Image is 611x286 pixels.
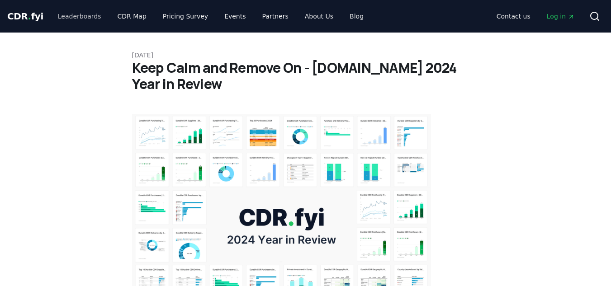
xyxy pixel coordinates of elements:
p: [DATE] [132,51,479,60]
a: Blog [342,8,371,24]
a: Leaderboards [51,8,109,24]
a: Partners [255,8,296,24]
span: CDR fyi [7,11,43,22]
a: Events [217,8,253,24]
a: Contact us [489,8,538,24]
span: . [28,11,31,22]
a: About Us [298,8,341,24]
a: Pricing Survey [156,8,215,24]
nav: Main [489,8,582,24]
h1: Keep Calm and Remove On - [DOMAIN_NAME] 2024 Year in Review [132,60,479,92]
a: Log in [540,8,582,24]
nav: Main [51,8,371,24]
a: CDR Map [110,8,154,24]
a: CDR.fyi [7,10,43,23]
span: Log in [547,12,575,21]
